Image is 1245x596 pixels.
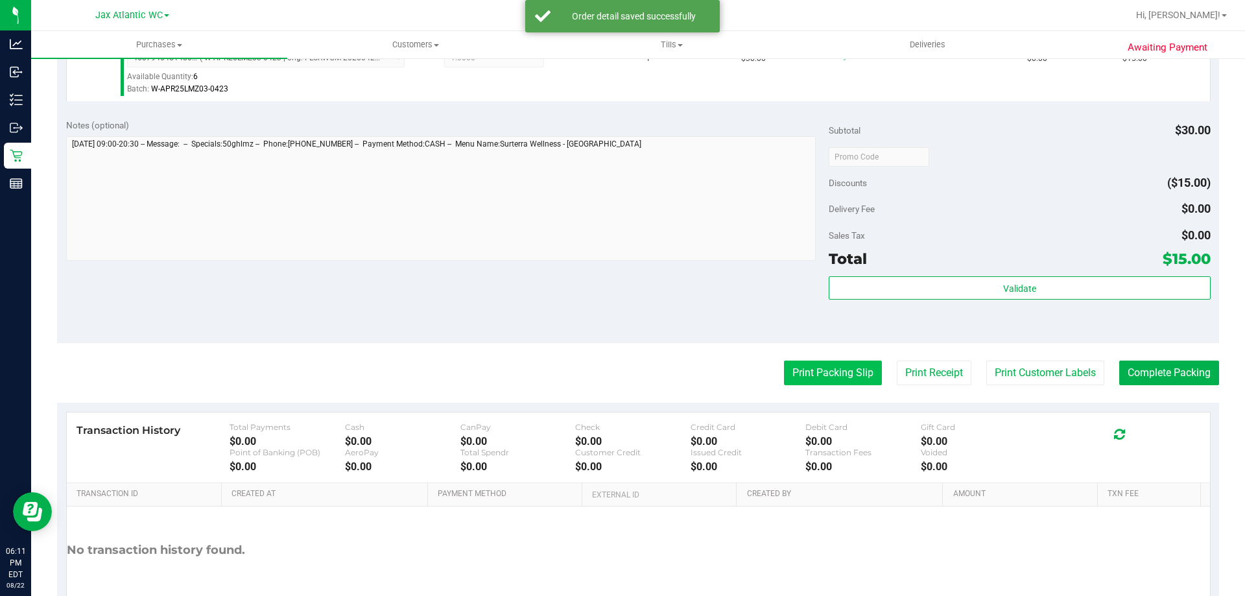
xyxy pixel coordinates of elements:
[805,447,921,457] div: Transaction Fees
[438,489,577,499] a: Payment Method
[582,483,736,507] th: External ID
[829,276,1210,300] button: Validate
[460,460,576,473] div: $0.00
[10,121,23,134] inline-svg: Outbound
[6,545,25,580] p: 06:11 PM EDT
[1181,202,1211,215] span: $0.00
[13,492,52,531] iframe: Resource center
[1163,250,1211,268] span: $15.00
[66,120,129,130] span: Notes (optional)
[892,39,963,51] span: Deliveries
[460,447,576,457] div: Total Spendr
[829,147,929,167] input: Promo Code
[345,422,460,432] div: Cash
[230,447,345,457] div: Point of Banking (POB)
[1175,123,1211,137] span: $30.00
[31,39,287,51] span: Purchases
[345,447,460,457] div: AeroPay
[829,125,860,136] span: Subtotal
[1136,10,1220,20] span: Hi, [PERSON_NAME]!
[897,361,971,385] button: Print Receipt
[10,93,23,106] inline-svg: Inventory
[460,435,576,447] div: $0.00
[575,447,691,457] div: Customer Credit
[151,84,228,93] span: W-APR25LMZ03-0423
[288,39,543,51] span: Customers
[921,447,1036,457] div: Voided
[691,422,806,432] div: Credit Card
[10,177,23,190] inline-svg: Reports
[691,460,806,473] div: $0.00
[829,171,867,195] span: Discounts
[986,361,1104,385] button: Print Customer Labels
[230,422,345,432] div: Total Payments
[543,31,800,58] a: Tills
[784,361,882,385] button: Print Packing Slip
[921,435,1036,447] div: $0.00
[345,435,460,447] div: $0.00
[805,422,921,432] div: Debit Card
[127,84,149,93] span: Batch:
[921,460,1036,473] div: $0.00
[10,149,23,162] inline-svg: Retail
[575,435,691,447] div: $0.00
[805,460,921,473] div: $0.00
[10,38,23,51] inline-svg: Analytics
[31,31,287,58] a: Purchases
[829,204,875,214] span: Delivery Fee
[747,489,938,499] a: Created By
[829,230,865,241] span: Sales Tax
[193,72,198,81] span: 6
[230,435,345,447] div: $0.00
[345,460,460,473] div: $0.00
[558,10,710,23] div: Order detail saved successfully
[230,460,345,473] div: $0.00
[460,422,576,432] div: CanPay
[805,435,921,447] div: $0.00
[800,31,1056,58] a: Deliveries
[127,67,419,93] div: Available Quantity:
[95,10,163,21] span: Jax Atlantic WC
[10,66,23,78] inline-svg: Inbound
[1003,283,1036,294] span: Validate
[287,31,543,58] a: Customers
[1128,40,1207,55] span: Awaiting Payment
[77,489,217,499] a: Transaction ID
[575,460,691,473] div: $0.00
[575,422,691,432] div: Check
[544,39,799,51] span: Tills
[953,489,1093,499] a: Amount
[1181,228,1211,242] span: $0.00
[67,507,245,594] div: No transaction history found.
[1119,361,1219,385] button: Complete Packing
[921,422,1036,432] div: Gift Card
[231,489,422,499] a: Created At
[691,435,806,447] div: $0.00
[6,580,25,590] p: 08/22
[829,250,867,268] span: Total
[1108,489,1195,499] a: Txn Fee
[691,447,806,457] div: Issued Credit
[1167,176,1211,189] span: ($15.00)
